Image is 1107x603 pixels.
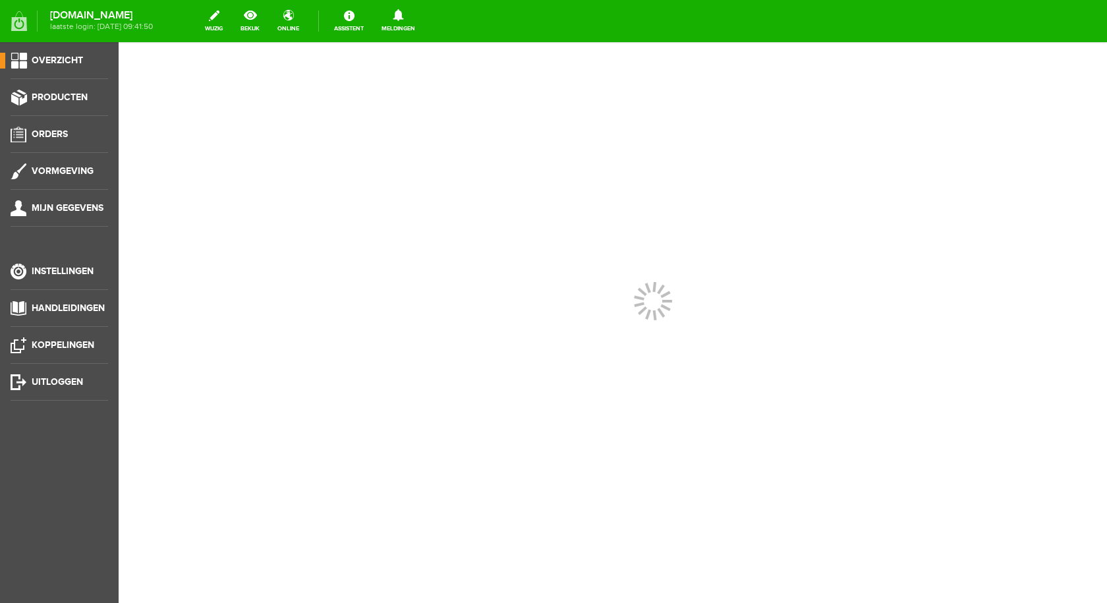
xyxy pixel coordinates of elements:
[32,376,83,388] span: Uitloggen
[32,302,105,314] span: Handleidingen
[32,92,88,103] span: Producten
[32,202,103,214] span: Mijn gegevens
[270,7,307,36] a: online
[32,55,83,66] span: Overzicht
[374,7,423,36] a: Meldingen
[50,12,153,19] strong: [DOMAIN_NAME]
[32,266,94,277] span: Instellingen
[233,7,268,36] a: bekijk
[50,23,153,30] span: laatste login: [DATE] 09:41:50
[32,129,68,140] span: Orders
[32,165,94,177] span: Vormgeving
[326,7,372,36] a: Assistent
[197,7,231,36] a: wijzig
[32,339,94,351] span: Koppelingen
